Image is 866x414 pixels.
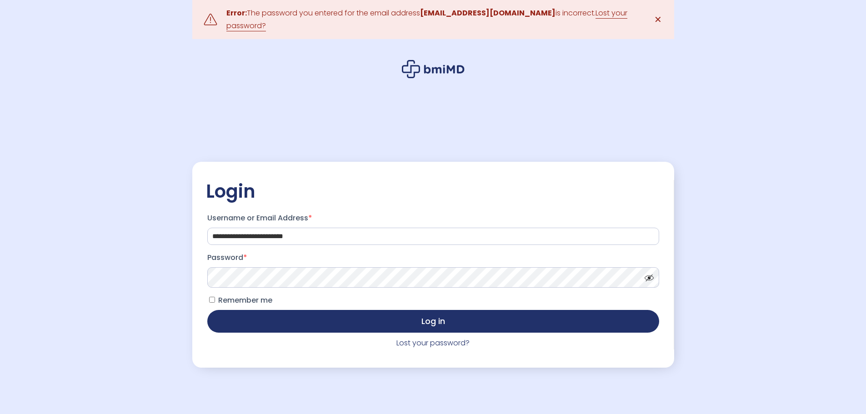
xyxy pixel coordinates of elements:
[654,13,662,26] span: ✕
[420,8,556,18] strong: [EMAIL_ADDRESS][DOMAIN_NAME]
[218,295,272,305] span: Remember me
[206,180,661,203] h2: Login
[649,10,667,29] a: ✕
[207,310,659,333] button: Log in
[226,8,247,18] strong: Error:
[207,211,659,225] label: Username or Email Address
[226,7,640,32] div: The password you entered for the email address is incorrect.
[396,338,470,348] a: Lost your password?
[209,297,215,303] input: Remember me
[207,250,659,265] label: Password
